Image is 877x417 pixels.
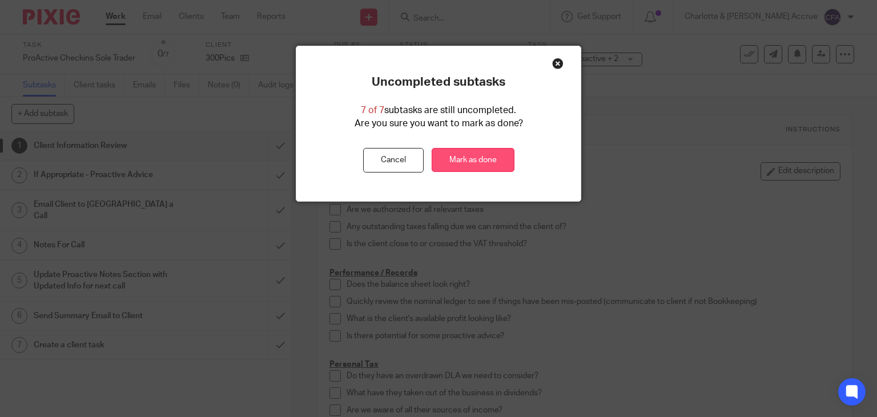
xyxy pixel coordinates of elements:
[361,106,384,115] span: 7 of 7
[432,148,514,173] a: Mark as done
[552,58,564,69] div: Close this dialog window
[372,75,505,90] p: Uncompleted subtasks
[361,104,516,117] p: subtasks are still uncompleted.
[363,148,424,173] button: Cancel
[355,117,523,130] p: Are you sure you want to mark as done?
